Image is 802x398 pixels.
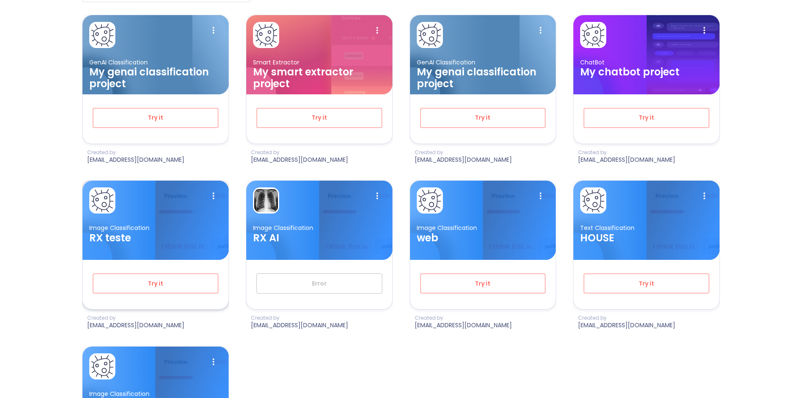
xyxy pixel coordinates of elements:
[254,23,278,47] img: card avatar
[415,156,512,164] p: [EMAIL_ADDRESS][DOMAIN_NAME]
[89,66,222,90] h3: My genai classification project
[93,273,218,294] button: Try it
[578,321,675,329] p: [EMAIL_ADDRESS][DOMAIN_NAME]
[251,149,348,156] p: Created by
[89,224,222,232] p: Image Classification
[584,273,709,294] button: Try it
[256,108,382,128] button: Try it
[417,59,549,67] p: GenAI Classification
[417,232,549,244] h3: web
[87,149,184,156] p: Created by
[580,232,713,244] h3: HOUSE
[598,112,695,123] span: Try it
[580,59,713,67] p: ChatBot
[418,189,442,212] img: card avatar
[254,189,278,212] img: card avatar
[434,278,532,289] span: Try it
[578,149,675,156] p: Created by
[410,208,466,315] img: card ellipse
[580,224,713,232] p: Text Classification
[253,59,386,67] p: Smart Extractor
[89,59,222,67] p: GenAI Classification
[420,273,546,294] button: Try it
[155,181,228,288] img: card background
[89,390,222,398] p: Image Classification
[251,315,348,321] p: Created by
[87,315,184,321] p: Created by
[107,278,204,289] span: Try it
[578,315,675,321] p: Created by
[434,112,532,123] span: Try it
[598,278,695,289] span: Try it
[581,23,605,47] img: card avatar
[418,23,442,47] img: card avatar
[573,43,630,149] img: card ellipse
[317,15,392,144] img: card background
[584,108,709,128] button: Try it
[253,66,386,90] h3: My smart extractor project
[246,208,303,315] img: card ellipse
[578,156,675,164] p: [EMAIL_ADDRESS][DOMAIN_NAME]
[87,321,184,329] p: [EMAIL_ADDRESS][DOMAIN_NAME]
[91,189,114,212] img: card avatar
[581,189,605,212] img: card avatar
[417,224,549,232] p: Image Classification
[83,43,139,95] img: card ellipse
[246,43,303,149] img: card ellipse
[410,43,467,95] img: card ellipse
[91,355,114,378] img: card avatar
[91,23,114,47] img: card avatar
[251,321,348,329] p: [EMAIL_ADDRESS][DOMAIN_NAME]
[319,181,392,288] img: card background
[573,208,630,315] img: card ellipse
[415,315,512,321] p: Created by
[107,112,204,123] span: Try it
[420,108,546,128] button: Try it
[251,156,348,164] p: [EMAIL_ADDRESS][DOMAIN_NAME]
[93,108,218,128] button: Try it
[647,181,719,288] img: card background
[253,224,386,232] p: Image Classification
[253,232,386,244] h3: RX AI
[83,208,139,315] img: card ellipse
[415,149,512,156] p: Created by
[580,66,713,78] h3: My chatbot project
[415,321,512,329] p: [EMAIL_ADDRESS][DOMAIN_NAME]
[89,232,222,244] h3: RX teste
[417,66,549,90] h3: My genai classification project
[271,112,368,123] span: Try it
[87,156,184,164] p: [EMAIL_ADDRESS][DOMAIN_NAME]
[483,181,556,288] img: card background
